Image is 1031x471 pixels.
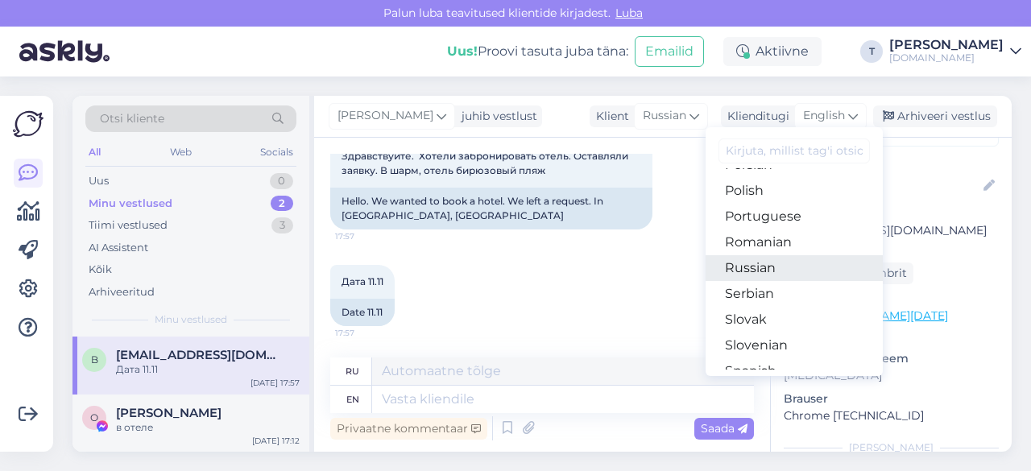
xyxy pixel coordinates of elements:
[706,229,883,255] a: Romanian
[270,173,293,189] div: 0
[784,205,999,222] p: Kliendi email
[706,333,883,358] a: Slovenian
[723,37,822,66] div: Aktiivne
[85,142,104,163] div: All
[346,357,359,385] div: ru
[271,196,293,212] div: 2
[784,222,999,239] p: [EMAIL_ADDRESS][DOMAIN_NAME]
[889,39,1021,64] a: [PERSON_NAME][DOMAIN_NAME]
[447,43,478,59] b: Uus!
[889,52,1004,64] div: [DOMAIN_NAME]
[784,246,999,262] p: Kliendi telefon
[455,108,537,125] div: juhib vestlust
[346,386,359,413] div: en
[90,411,98,423] span: О
[721,108,789,125] div: Klienditugi
[803,107,845,125] span: English
[89,217,168,233] div: Tiimi vestlused
[167,142,195,163] div: Web
[590,108,629,125] div: Klient
[257,142,296,163] div: Socials
[116,406,222,420] span: Ольга Федорова
[89,284,155,300] div: Arhiveeritud
[784,390,999,407] p: Brauser
[116,362,300,377] div: Дата 11.11
[155,312,227,327] span: Minu vestlused
[271,217,293,233] div: 3
[251,377,300,389] div: [DATE] 17:57
[635,36,704,67] button: Emailid
[718,138,870,163] input: Kirjuta, millist tag'i otsid
[784,440,999,455] div: [PERSON_NAME]
[13,109,43,139] img: Askly Logo
[860,40,883,63] div: T
[330,299,395,326] div: Date 11.11
[784,329,999,344] p: Vaata edasi ...
[706,307,883,333] a: Slovak
[706,255,883,281] a: Russian
[91,353,98,366] span: b
[873,105,997,127] div: Arhiveeri vestlus
[706,358,883,384] a: Spanish
[335,230,395,242] span: 17:57
[706,178,883,204] a: Polish
[701,421,747,436] span: Saada
[89,173,109,189] div: Uus
[89,196,172,212] div: Minu vestlused
[252,435,300,447] div: [DATE] 17:12
[706,204,883,229] a: Portuguese
[784,367,999,384] p: [MEDICAL_DATA]
[342,275,383,287] span: Дата 11.11
[785,177,980,195] input: Lisa nimi
[784,407,999,424] p: Chrome [TECHNICAL_ID]
[706,281,883,307] a: Serbian
[116,348,284,362] span: bulashnkooleg7@gmail.com
[611,6,648,20] span: Luba
[784,153,999,170] p: Kliendi nimi
[337,107,433,125] span: [PERSON_NAME]
[643,107,686,125] span: Russian
[89,262,112,278] div: Kõik
[330,418,487,440] div: Privaatne kommentaar
[100,110,164,127] span: Otsi kliente
[335,327,395,339] span: 17:57
[89,240,148,256] div: AI Assistent
[447,42,628,61] div: Proovi tasuta juba täna:
[889,39,1004,52] div: [PERSON_NAME]
[784,291,999,308] p: Klienditeekond
[116,420,300,435] div: в отеле
[784,350,999,367] p: Operatsioonisüsteem
[330,188,652,229] div: Hello. We wanted to book a hotel. We left a request. In [GEOGRAPHIC_DATA], [GEOGRAPHIC_DATA]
